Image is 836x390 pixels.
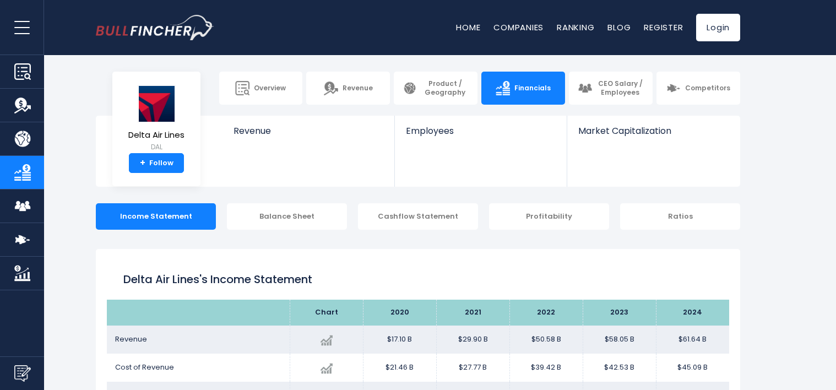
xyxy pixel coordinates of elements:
[436,300,509,326] th: 2021
[656,326,729,354] td: $61.64 B
[509,354,583,382] td: $39.42 B
[363,300,436,326] th: 2020
[620,203,740,230] div: Ratios
[227,203,347,230] div: Balance Sheet
[509,326,583,354] td: $50.58 B
[290,300,363,326] th: Chart
[656,300,729,326] th: 2024
[493,21,544,33] a: Companies
[481,72,565,105] a: Financials
[96,15,214,40] a: Go to homepage
[128,142,184,152] small: DAL
[343,84,373,93] span: Revenue
[128,85,185,154] a: Delta Air Lines DAL
[406,126,555,136] span: Employees
[129,153,184,173] a: +Follow
[123,271,713,288] h1: Delta Air Lines's Income Statement
[644,21,683,33] a: Register
[578,126,728,136] span: Market Capitalization
[394,72,477,105] a: Product / Geography
[583,354,656,382] td: $42.53 B
[567,116,739,155] a: Market Capitalization
[96,15,214,40] img: bullfincher logo
[656,354,729,382] td: $45.09 B
[363,326,436,354] td: $17.10 B
[421,79,469,96] span: Product / Geography
[489,203,609,230] div: Profitability
[696,14,740,41] a: Login
[306,72,390,105] a: Revenue
[219,72,303,105] a: Overview
[115,334,147,344] span: Revenue
[583,326,656,354] td: $58.05 B
[436,326,509,354] td: $29.90 B
[607,21,631,33] a: Blog
[115,362,174,372] span: Cost of Revenue
[234,126,384,136] span: Revenue
[569,72,653,105] a: CEO Salary / Employees
[514,84,551,93] span: Financials
[583,300,656,326] th: 2023
[395,116,566,155] a: Employees
[509,300,583,326] th: 2022
[363,354,436,382] td: $21.46 B
[358,203,478,230] div: Cashflow Statement
[436,354,509,382] td: $27.77 B
[96,203,216,230] div: Income Statement
[656,72,740,105] a: Competitors
[596,79,644,96] span: CEO Salary / Employees
[222,116,395,155] a: Revenue
[685,84,730,93] span: Competitors
[456,21,480,33] a: Home
[557,21,594,33] a: Ranking
[254,84,286,93] span: Overview
[128,131,184,140] span: Delta Air Lines
[140,158,145,168] strong: +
